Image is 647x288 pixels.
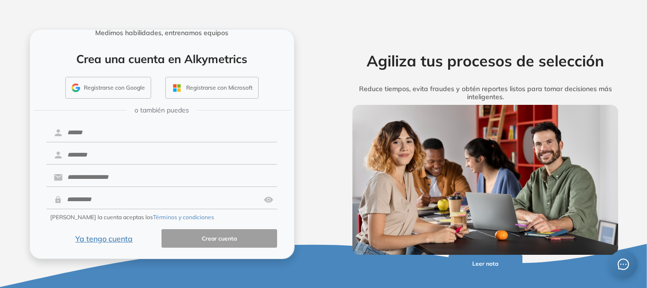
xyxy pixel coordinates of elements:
[135,105,189,115] span: o también puedes
[72,84,80,92] img: GMAIL_ICON
[153,213,214,222] button: Términos y condiciones
[34,29,290,37] h5: Medimos habilidades, entrenamos equipos
[618,259,629,270] span: message
[338,52,633,70] h2: Agiliza tus procesos de selección
[352,105,619,255] img: img-more-info
[264,191,273,209] img: asd
[46,229,162,248] button: Ya tengo cuenta
[42,52,282,66] h4: Crea una cuenta en Alkymetrics
[449,255,522,273] button: Leer nota
[165,77,259,99] button: Registrarse con Microsoft
[171,83,182,93] img: OUTLOOK_ICON
[162,229,277,248] button: Crear cuenta
[50,213,214,222] span: [PERSON_NAME] la cuenta aceptas los
[338,85,633,101] h5: Reduce tiempos, evita fraudes y obtén reportes listos para tomar decisiones más inteligentes.
[65,77,151,99] button: Registrarse con Google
